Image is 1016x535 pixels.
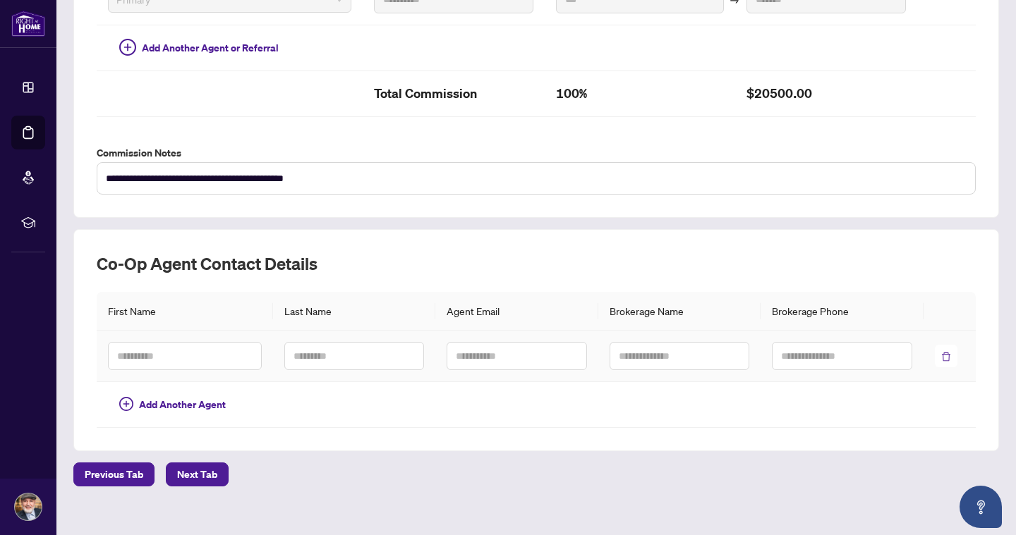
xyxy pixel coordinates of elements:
button: Open asap [960,486,1002,528]
span: Add Another Agent or Referral [142,40,279,56]
label: Commission Notes [97,145,976,161]
img: Profile Icon [15,493,42,520]
h2: Total Commission [374,82,533,105]
th: Agent Email [435,292,598,331]
span: plus-circle [119,39,136,56]
span: Previous Tab [85,463,143,486]
span: delete [941,352,951,362]
button: Previous Tab [73,462,155,486]
h2: Co-op Agent Contact Details [97,252,976,275]
span: plus-circle [119,397,133,411]
button: Add Another Agent or Referral [108,37,290,59]
th: Brokerage Name [598,292,761,331]
h2: $20500.00 [746,82,906,105]
button: Next Tab [166,462,229,486]
img: logo [11,11,45,37]
th: Last Name [273,292,435,331]
span: Next Tab [177,463,217,486]
th: Brokerage Phone [761,292,923,331]
th: First Name [97,292,273,331]
h2: 100% [556,82,725,105]
span: Add Another Agent [139,397,226,412]
button: Add Another Agent [108,393,237,416]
